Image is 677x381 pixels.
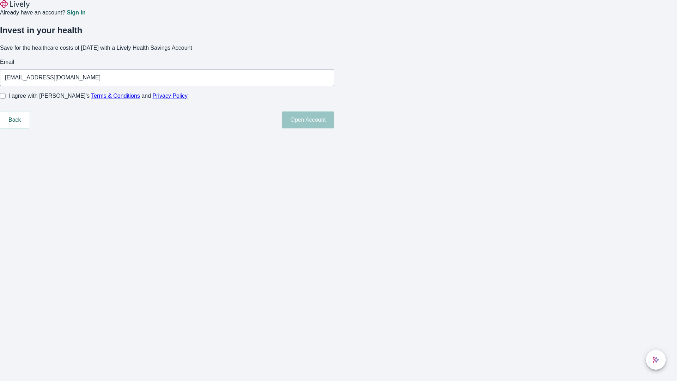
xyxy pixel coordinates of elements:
a: Terms & Conditions [91,93,140,99]
a: Privacy Policy [153,93,188,99]
button: chat [646,350,666,370]
svg: Lively AI Assistant [652,356,659,363]
a: Sign in [67,10,85,16]
span: I agree with [PERSON_NAME]’s and [8,92,188,100]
